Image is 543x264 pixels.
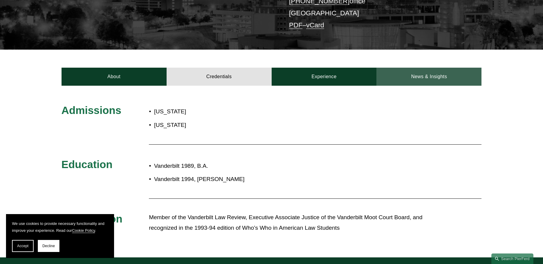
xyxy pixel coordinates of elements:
a: About [62,68,167,86]
p: [US_STATE] [154,120,306,130]
p: We use cookies to provide necessary functionality and improve your experience. Read our . [12,220,108,234]
a: PDF [289,21,303,29]
a: Cookie Policy [72,228,95,233]
section: Cookie banner [6,214,114,258]
a: Experience [272,68,377,86]
a: News & Insights [376,68,481,86]
span: Education [62,158,113,170]
p: [US_STATE] [154,106,306,117]
p: Vanderbilt 1994, [PERSON_NAME] [154,174,429,185]
span: Decline [42,244,55,248]
p: Member of the Vanderbilt Law Review, Executive Associate Justice of the Vanderbilt Moot Court Boa... [149,212,429,233]
a: vCard [306,21,324,29]
span: Accept [17,244,29,248]
span: Recognition [62,213,122,225]
a: Credentials [167,68,272,86]
span: Admissions [62,104,121,116]
a: Search this site [491,253,533,264]
p: Vanderbilt 1989, B.A. [154,161,429,171]
button: Accept [12,240,34,252]
button: Decline [38,240,59,252]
